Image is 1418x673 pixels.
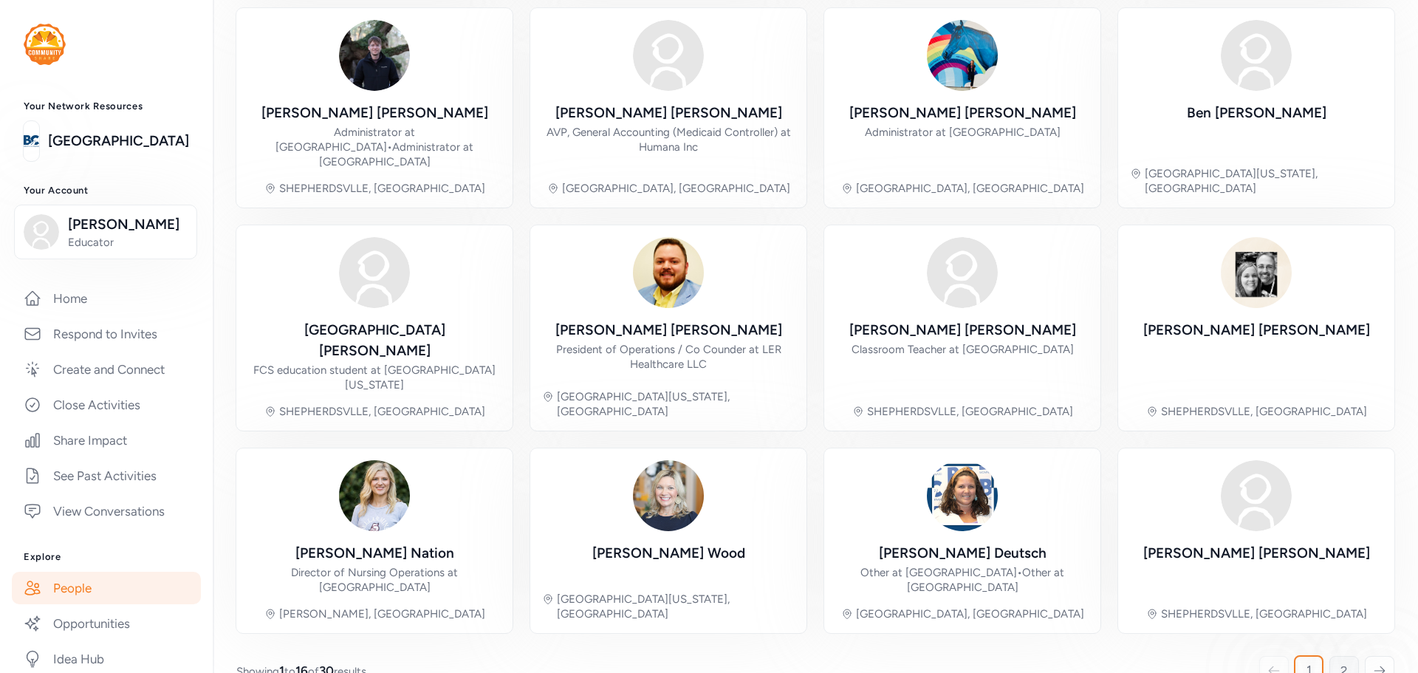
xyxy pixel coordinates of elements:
div: [GEOGRAPHIC_DATA][US_STATE], [GEOGRAPHIC_DATA] [557,592,795,621]
div: AVP, General Accounting (Medicaid Controller) at Humana Inc [542,125,795,154]
h3: Explore [24,551,189,563]
span: [PERSON_NAME] [68,214,188,235]
div: [PERSON_NAME] Deutsch [879,543,1047,564]
img: logo [24,24,66,65]
img: Avatar [633,460,704,531]
div: SHEPHERDSVLLE, [GEOGRAPHIC_DATA] [1161,607,1367,621]
a: Share Impact [12,424,201,457]
span: Educator [68,235,188,250]
div: [GEOGRAPHIC_DATA] [PERSON_NAME] [248,320,501,361]
div: SHEPHERDSVLLE, [GEOGRAPHIC_DATA] [279,404,485,419]
span: • [387,140,392,154]
div: [PERSON_NAME] [PERSON_NAME] [849,320,1076,341]
div: FCS education student at [GEOGRAPHIC_DATA][US_STATE] [248,363,501,392]
div: [PERSON_NAME] [PERSON_NAME] [1143,543,1370,564]
img: Avatar [927,460,998,531]
div: [GEOGRAPHIC_DATA][US_STATE], [GEOGRAPHIC_DATA] [1145,166,1383,196]
a: Opportunities [12,607,201,640]
div: [GEOGRAPHIC_DATA][US_STATE], [GEOGRAPHIC_DATA] [557,389,795,419]
img: Avatar [1221,460,1292,531]
img: Avatar [339,20,410,91]
div: [PERSON_NAME] Nation [295,543,454,564]
img: Avatar [633,20,704,91]
a: [GEOGRAPHIC_DATA] [48,131,189,151]
button: [PERSON_NAME]Educator [14,205,197,259]
a: View Conversations [12,495,201,527]
img: logo [24,125,39,157]
div: [PERSON_NAME] [PERSON_NAME] [555,320,782,341]
div: Director of Nursing Operations at [GEOGRAPHIC_DATA] [248,565,501,595]
div: [PERSON_NAME] [PERSON_NAME] [261,103,488,123]
div: Classroom Teacher at [GEOGRAPHIC_DATA] [852,342,1074,357]
img: Avatar [927,237,998,308]
a: Home [12,282,201,315]
a: People [12,572,201,604]
div: [GEOGRAPHIC_DATA], [GEOGRAPHIC_DATA] [856,607,1084,621]
h3: Your Network Resources [24,100,189,112]
img: Avatar [1221,237,1292,308]
img: Avatar [927,20,998,91]
div: [PERSON_NAME], [GEOGRAPHIC_DATA] [279,607,485,621]
div: SHEPHERDSVLLE, [GEOGRAPHIC_DATA] [279,181,485,196]
div: Ben [PERSON_NAME] [1187,103,1326,123]
a: See Past Activities [12,460,201,492]
a: Create and Connect [12,353,201,386]
div: Administrator at [GEOGRAPHIC_DATA] Administrator at [GEOGRAPHIC_DATA] [248,125,501,169]
img: Avatar [1221,20,1292,91]
div: [PERSON_NAME] Wood [592,543,745,564]
div: [PERSON_NAME] [PERSON_NAME] [1143,320,1370,341]
a: Respond to Invites [12,318,201,350]
img: Avatar [339,237,410,308]
div: SHEPHERDSVLLE, [GEOGRAPHIC_DATA] [1161,404,1367,419]
div: [GEOGRAPHIC_DATA], [GEOGRAPHIC_DATA] [856,181,1084,196]
h3: Your Account [24,185,189,197]
div: [PERSON_NAME] [PERSON_NAME] [555,103,782,123]
div: Other at [GEOGRAPHIC_DATA] Other at [GEOGRAPHIC_DATA] [836,565,1089,595]
div: [PERSON_NAME] [PERSON_NAME] [849,103,1076,123]
img: Avatar [339,460,410,531]
span: • [1017,566,1022,579]
div: SHEPHERDSVLLE, [GEOGRAPHIC_DATA] [867,404,1073,419]
img: Avatar [633,237,704,308]
div: President of Operations / Co Counder at LER Healthcare LLC [542,342,795,372]
div: Administrator at [GEOGRAPHIC_DATA] [865,125,1061,140]
div: [GEOGRAPHIC_DATA], [GEOGRAPHIC_DATA] [562,181,790,196]
a: Close Activities [12,389,201,421]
